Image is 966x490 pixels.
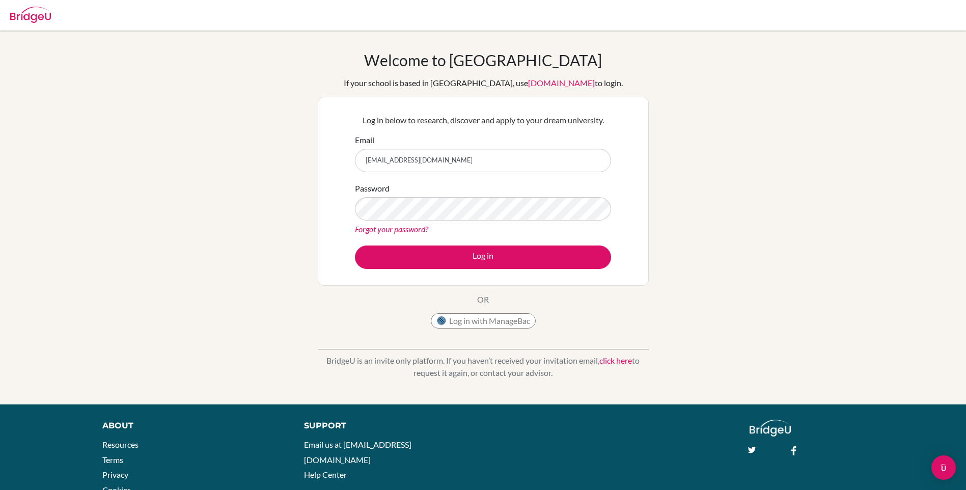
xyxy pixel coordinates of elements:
[344,77,623,89] div: If your school is based in [GEOGRAPHIC_DATA], use to login.
[431,313,536,329] button: Log in with ManageBac
[355,134,374,146] label: Email
[599,356,632,365] a: click here
[750,420,791,437] img: logo_white@2x-f4f0deed5e89b7ecb1c2cc34c3e3d731f90f0f143d5ea2071677605dd97b5244.png
[355,224,428,234] a: Forgot your password?
[355,114,611,126] p: Log in below to research, discover and apply to your dream university.
[364,51,602,69] h1: Welcome to [GEOGRAPHIC_DATA]
[477,293,489,306] p: OR
[318,355,649,379] p: BridgeU is an invite only platform. If you haven’t received your invitation email, to request it ...
[102,470,128,479] a: Privacy
[102,420,281,432] div: About
[304,440,411,465] a: Email us at [EMAIL_ADDRESS][DOMAIN_NAME]
[931,455,956,480] div: Open Intercom Messenger
[102,440,139,449] a: Resources
[10,7,51,23] img: Bridge-U
[304,470,347,479] a: Help Center
[355,182,390,195] label: Password
[355,246,611,269] button: Log in
[304,420,471,432] div: Support
[102,455,123,465] a: Terms
[528,78,595,88] a: [DOMAIN_NAME]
